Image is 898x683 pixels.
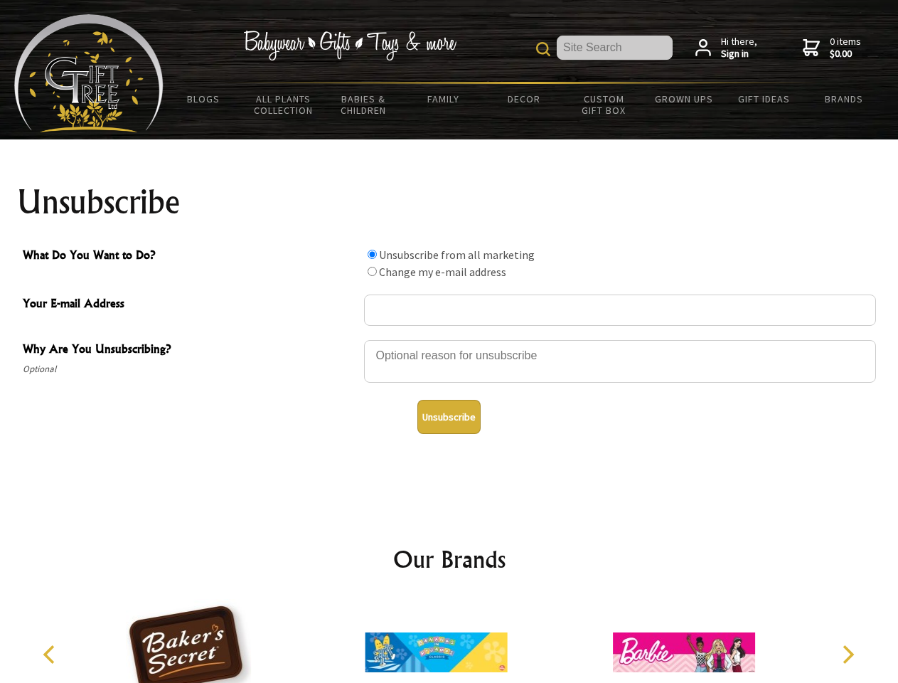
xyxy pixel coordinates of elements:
a: Custom Gift Box [564,84,644,125]
a: Decor [483,84,564,114]
a: All Plants Collection [244,84,324,125]
a: Gift Ideas [724,84,804,114]
label: Unsubscribe from all marketing [379,248,535,262]
label: Change my e-mail address [379,265,506,279]
h2: Our Brands [28,542,870,576]
input: What Do You Want to Do? [368,250,377,259]
input: Site Search [557,36,673,60]
button: Unsubscribe [417,400,481,434]
h1: Unsubscribe [17,185,882,219]
img: Babywear - Gifts - Toys & more [243,31,456,60]
input: What Do You Want to Do? [368,267,377,276]
img: Babyware - Gifts - Toys and more... [14,14,164,132]
span: Hi there, [721,36,757,60]
a: Babies & Children [324,84,404,125]
a: 0 items$0.00 [803,36,861,60]
strong: $0.00 [830,48,861,60]
input: Your E-mail Address [364,295,876,326]
span: Why Are You Unsubscribing? [23,340,357,361]
button: Next [832,639,863,670]
a: Family [404,84,484,114]
a: Hi there,Sign in [695,36,757,60]
a: BLOGS [164,84,244,114]
a: Brands [804,84,884,114]
span: What Do You Want to Do? [23,246,357,267]
span: Optional [23,361,357,378]
img: product search [536,42,550,56]
textarea: Why Are You Unsubscribing? [364,340,876,383]
span: Your E-mail Address [23,295,357,315]
span: 0 items [830,35,861,60]
a: Grown Ups [643,84,724,114]
strong: Sign in [721,48,757,60]
button: Previous [36,639,67,670]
